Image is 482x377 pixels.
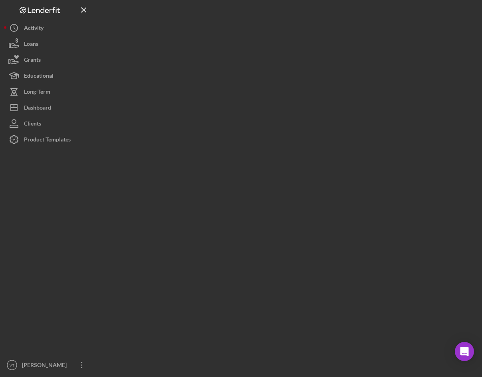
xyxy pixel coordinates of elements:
button: Dashboard [4,100,92,116]
button: Loans [4,36,92,52]
div: Open Intercom Messenger [455,342,474,361]
button: Educational [4,68,92,84]
div: Activity [24,20,44,38]
button: VT[PERSON_NAME] [4,357,92,373]
button: Long-Term [4,84,92,100]
div: Product Templates [24,132,71,149]
div: [PERSON_NAME] [20,357,72,375]
div: Long-Term [24,84,50,102]
button: Grants [4,52,92,68]
div: Clients [24,116,41,134]
text: VT [10,363,14,367]
div: Loans [24,36,38,54]
div: Grants [24,52,41,70]
button: Clients [4,116,92,132]
div: Educational [24,68,54,86]
button: Product Templates [4,132,92,147]
div: Dashboard [24,100,51,118]
button: Activity [4,20,92,36]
